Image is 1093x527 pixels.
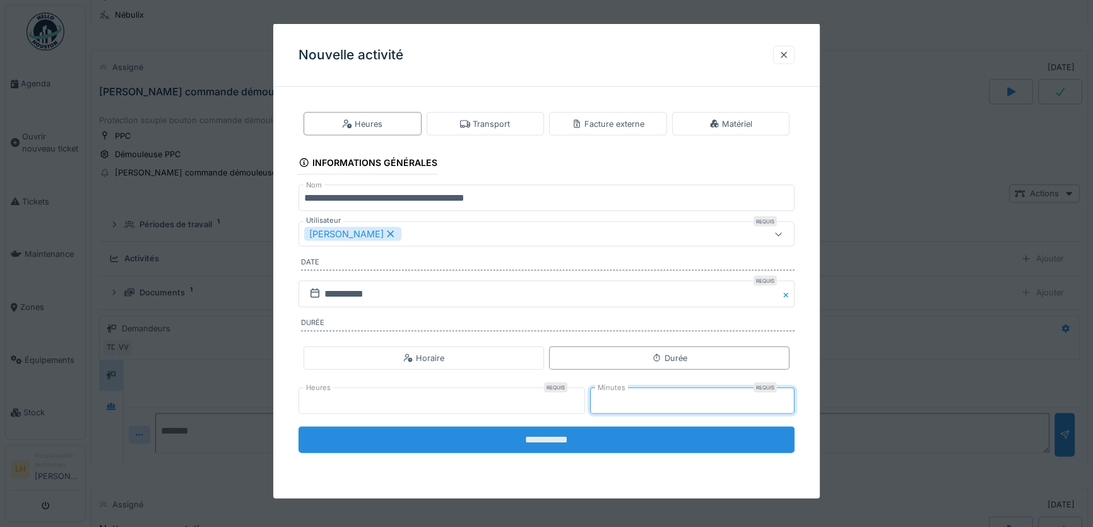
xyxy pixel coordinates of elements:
[298,47,403,63] h3: Nouvelle activité
[304,180,324,191] label: Nom
[304,215,343,226] label: Utilisateur
[301,257,795,271] label: Date
[753,382,777,393] div: Requis
[781,281,795,307] button: Close
[342,118,382,130] div: Heures
[595,382,628,393] label: Minutes
[460,118,510,130] div: Transport
[544,382,567,393] div: Requis
[753,276,777,286] div: Requis
[301,317,795,331] label: Durée
[403,352,444,364] div: Horaire
[753,216,777,227] div: Requis
[572,118,644,130] div: Facture externe
[652,352,687,364] div: Durée
[709,118,752,130] div: Matériel
[298,153,437,175] div: Informations générales
[304,382,333,393] label: Heures
[304,227,401,241] div: [PERSON_NAME]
